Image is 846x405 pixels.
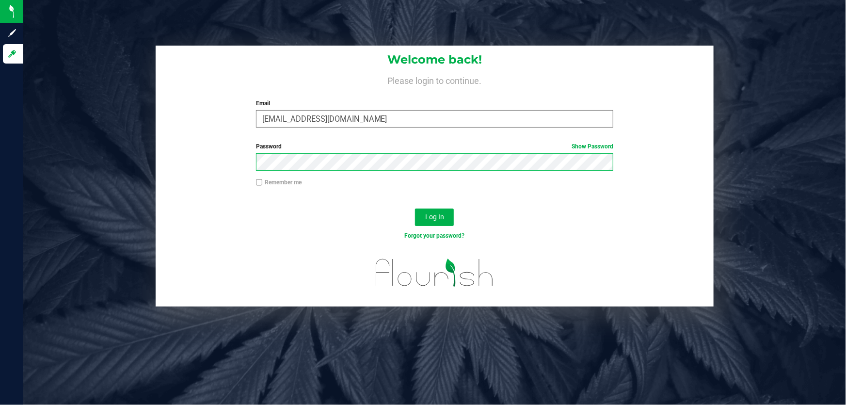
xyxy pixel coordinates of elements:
[156,74,714,85] h4: Please login to continue.
[7,49,17,59] inline-svg: Log in
[256,178,302,187] label: Remember me
[256,143,282,150] span: Password
[256,99,614,108] label: Email
[572,143,613,150] a: Show Password
[404,232,464,239] a: Forgot your password?
[415,209,454,226] button: Log In
[156,53,714,66] h1: Welcome back!
[256,179,263,186] input: Remember me
[425,213,444,221] span: Log In
[365,250,505,295] img: flourish_logo.svg
[7,28,17,38] inline-svg: Sign up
